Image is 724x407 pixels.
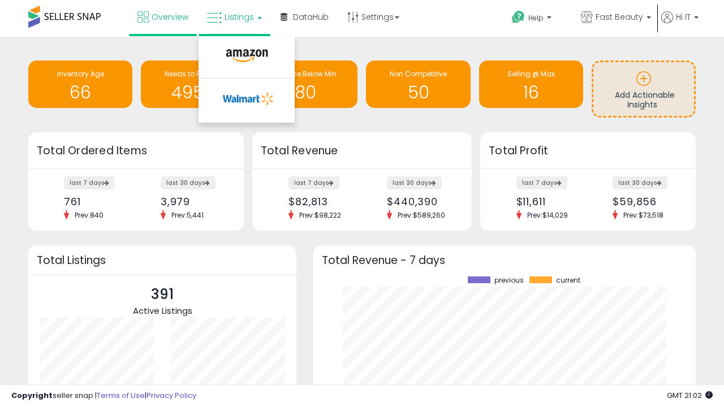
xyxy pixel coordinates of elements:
h1: 16 [485,83,578,102]
div: $440,390 [387,196,452,207]
a: Add Actionable Insights [593,62,694,116]
span: Selling @ Max [507,69,555,79]
p: 391 [133,284,192,305]
span: 2025-10-6 21:02 GMT [667,390,713,401]
a: Selling @ Max 16 [479,60,583,108]
span: DataHub [293,11,329,23]
strong: Copyright [11,390,53,401]
span: Listings [225,11,254,23]
h3: Total Revenue [261,143,463,159]
h1: 66 [34,83,127,102]
a: BB Price Below Min 80 [253,60,357,108]
h3: Total Profit [489,143,687,159]
a: Help [503,2,571,37]
h3: Total Ordered Items [37,143,235,159]
span: Non Competitive [390,69,447,79]
span: current [556,276,580,284]
span: BB Price Below Min [274,69,337,79]
a: Terms of Use [97,390,145,401]
a: Hi IT [661,11,699,37]
span: Inventory Age [57,69,104,79]
span: Prev: $589,260 [392,210,451,220]
h1: 80 [259,83,352,102]
h1: 4956 [146,83,239,102]
label: last 7 days [516,176,567,189]
span: Prev: $73,518 [618,210,669,220]
h1: 50 [372,83,464,102]
a: Needs to Reprice 4956 [141,60,245,108]
span: Prev: 5,441 [166,210,209,220]
span: Overview [152,11,188,23]
span: previous [494,276,524,284]
span: Prev: 840 [69,210,109,220]
label: last 30 days [613,176,667,189]
h3: Total Listings [37,256,288,265]
div: seller snap | | [11,391,196,401]
span: Fast Beauty [596,11,643,23]
label: last 30 days [161,176,216,189]
label: last 30 days [387,176,442,189]
span: Add Actionable Insights [615,89,675,111]
a: Non Competitive 50 [366,60,470,108]
label: last 7 days [64,176,115,189]
div: $82,813 [288,196,354,207]
span: Prev: $98,222 [294,210,347,220]
span: Active Listings [133,305,192,317]
label: last 7 days [288,176,339,189]
span: Needs to Reprice [165,69,222,79]
i: Get Help [511,10,525,24]
a: Privacy Policy [146,390,196,401]
div: 3,979 [161,196,224,207]
span: Hi IT [676,11,691,23]
span: Prev: $14,029 [522,210,574,220]
div: $11,611 [516,196,580,207]
h3: Total Revenue - 7 days [322,256,687,265]
div: $59,856 [613,196,676,207]
div: 761 [64,196,127,207]
span: Help [528,13,544,23]
a: Inventory Age 66 [28,60,132,108]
